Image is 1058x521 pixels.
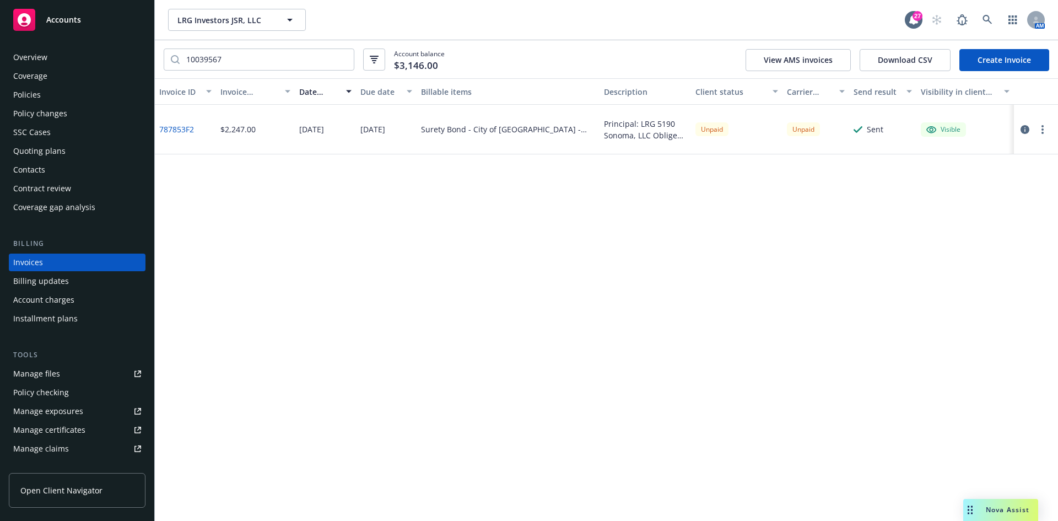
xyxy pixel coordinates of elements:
div: Visibility in client dash [921,86,997,98]
span: Account balance [394,49,445,69]
div: [DATE] [360,123,385,135]
div: Billing updates [13,272,69,290]
span: Accounts [46,15,81,24]
a: Coverage [9,67,145,85]
a: Manage BORs [9,459,145,476]
a: Quoting plans [9,142,145,160]
a: Contract review [9,180,145,197]
div: Billing [9,238,145,249]
span: Nova Assist [986,505,1029,514]
input: Filter by keyword... [180,49,354,70]
button: Client status [691,78,782,105]
a: Account charges [9,291,145,309]
div: Manage files [13,365,60,383]
a: Manage certificates [9,421,145,439]
div: 27 [913,11,922,21]
div: Invoices [13,254,43,271]
a: Installment plans [9,310,145,327]
a: Manage files [9,365,145,383]
div: Surety Bond - City of [GEOGRAPHIC_DATA] - [GEOGRAPHIC_DATA]-Fil-A - 100395676 [421,123,595,135]
button: Download CSV [860,49,951,71]
div: Due date [360,86,401,98]
div: Drag to move [963,499,977,521]
div: Invoice ID [159,86,199,98]
a: Search [976,9,998,31]
a: 787853F2 [159,123,194,135]
button: Nova Assist [963,499,1038,521]
div: Tools [9,350,145,361]
a: Contacts [9,161,145,179]
div: Contract review [13,180,71,197]
div: Invoice amount [220,86,279,98]
a: Start snowing [926,9,948,31]
div: Overview [13,49,47,66]
div: Carrier status [787,86,833,98]
div: Coverage gap analysis [13,198,95,216]
button: Billable items [417,78,600,105]
button: View AMS invoices [746,49,851,71]
div: Policy changes [13,105,67,122]
a: SSC Cases [9,123,145,141]
button: Date issued [295,78,356,105]
div: Manage exposures [13,402,83,420]
span: $3,146.00 [394,58,438,73]
div: Visible [926,125,960,135]
div: Manage claims [13,440,69,458]
div: Billable items [421,86,595,98]
a: Overview [9,49,145,66]
a: Create Invoice [959,49,1049,71]
div: Date issued [299,86,339,98]
div: Unpaid [695,122,728,136]
button: Due date [356,78,417,105]
a: Policy changes [9,105,145,122]
a: Manage exposures [9,402,145,420]
svg: Search [171,55,180,64]
a: Accounts [9,4,145,35]
button: Invoice amount [216,78,295,105]
div: Description [604,86,687,98]
div: Contacts [13,161,45,179]
a: Switch app [1002,9,1024,31]
button: Visibility in client dash [916,78,1014,105]
div: Principal: LRG 5190 Sonoma, LLC Obligee: City of Vallejo Bond Amount: $149,800.00 Desc: [DEMOGRAP... [604,118,687,141]
div: Sent [867,123,883,135]
button: Send result [849,78,916,105]
div: Coverage [13,67,47,85]
div: Policy checking [13,384,69,401]
div: Client status [695,86,766,98]
a: Policies [9,86,145,104]
div: Policies [13,86,41,104]
a: Coverage gap analysis [9,198,145,216]
a: Manage claims [9,440,145,458]
a: Report a Bug [951,9,973,31]
div: $2,247.00 [220,123,256,135]
div: SSC Cases [13,123,51,141]
span: Open Client Navigator [20,485,102,496]
div: Manage BORs [13,459,65,476]
a: Billing updates [9,272,145,290]
div: Installment plans [13,310,78,327]
div: Send result [854,86,900,98]
button: LRG Investors JSR, LLC [168,9,306,31]
div: [DATE] [299,123,324,135]
button: Description [600,78,691,105]
span: LRG Investors JSR, LLC [177,14,273,26]
button: Invoice ID [155,78,216,105]
div: Unpaid [787,122,820,136]
div: Quoting plans [13,142,66,160]
div: Account charges [13,291,74,309]
div: Manage certificates [13,421,85,439]
a: Policy checking [9,384,145,401]
button: Carrier status [782,78,850,105]
a: Invoices [9,254,145,271]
